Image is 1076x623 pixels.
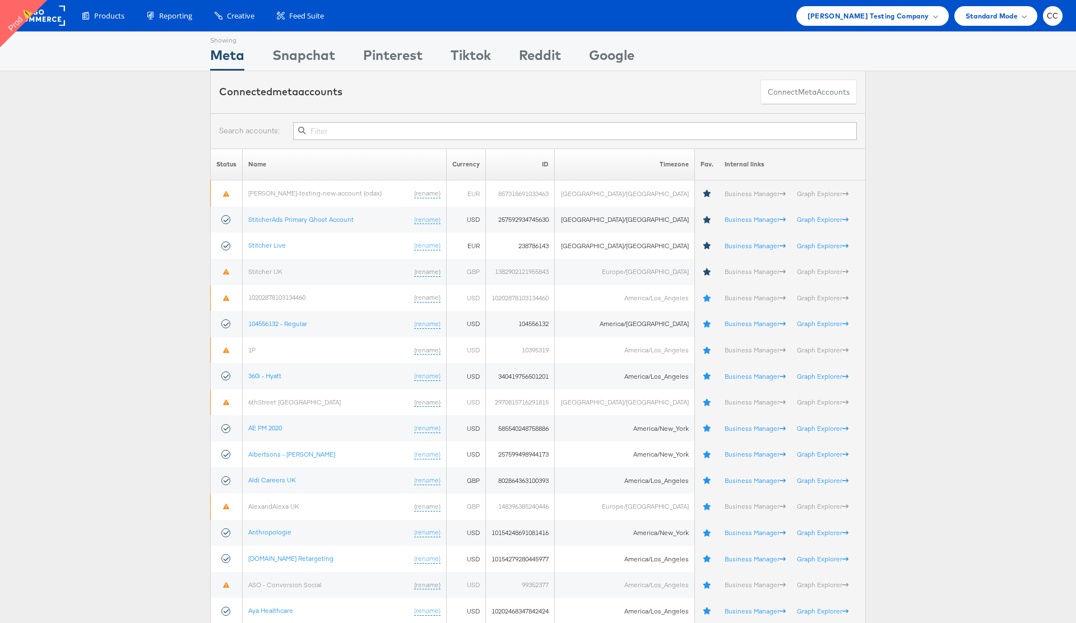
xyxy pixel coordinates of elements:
a: ASO - Conversion Social [248,580,322,589]
a: 10202878103134460 [248,293,305,301]
a: (rename) [414,319,440,329]
td: USD [447,285,486,311]
a: Business Manager [725,294,786,302]
a: (rename) [414,502,440,512]
a: (rename) [414,450,440,459]
a: Business Manager [725,528,786,537]
th: Status [211,148,243,180]
a: Business Manager [725,398,786,406]
span: Creative [227,11,254,21]
a: Business Manager [725,424,786,433]
td: America/New_York [555,520,694,546]
a: Graph Explorer [797,189,848,198]
th: Timezone [555,148,694,180]
td: USD [447,572,486,598]
td: America/Los_Angeles [555,285,694,311]
td: 802864363100393 [486,467,555,494]
th: ID [486,148,555,180]
td: USD [447,520,486,546]
a: (rename) [414,267,440,277]
td: America/Los_Angeles [555,467,694,494]
a: (rename) [414,371,440,381]
span: CC [1047,12,1059,20]
div: Google [589,45,634,71]
td: 10154248691081416 [486,520,555,546]
a: (rename) [414,606,440,616]
a: Business Manager [725,241,786,250]
a: Graph Explorer [797,424,848,433]
td: Europe/[GEOGRAPHIC_DATA] [555,494,694,520]
a: (rename) [414,580,440,590]
td: USD [447,207,486,233]
td: USD [447,363,486,389]
a: Business Manager [725,346,786,354]
a: Anthropologie [248,528,291,536]
td: 340419756501201 [486,363,555,389]
td: 238786143 [486,233,555,259]
td: 857318691033463 [486,180,555,207]
a: Graph Explorer [797,267,848,276]
a: Stitcher UK [248,267,282,276]
td: 10395319 [486,337,555,364]
div: Pinterest [363,45,423,71]
span: Feed Suite [289,11,324,21]
td: Europe/[GEOGRAPHIC_DATA] [555,259,694,285]
td: America/[GEOGRAPHIC_DATA] [555,311,694,337]
td: America/Los_Angeles [555,363,694,389]
a: (rename) [414,293,440,303]
a: Graph Explorer [797,346,848,354]
div: Reddit [519,45,561,71]
td: [GEOGRAPHIC_DATA]/[GEOGRAPHIC_DATA] [555,233,694,259]
a: Graph Explorer [797,607,848,615]
a: Business Manager [725,189,786,198]
a: Albertsons - [PERSON_NAME] [248,450,335,458]
a: StitcherAds Primary Ghost Account [248,215,354,224]
td: GBP [447,467,486,494]
a: Graph Explorer [797,241,848,250]
td: 257592934745630 [486,207,555,233]
a: Business Manager [725,502,786,510]
a: Graph Explorer [797,476,848,485]
td: USD [447,415,486,441]
a: Graph Explorer [797,215,848,224]
a: AE PM 2020 [248,424,282,432]
a: Business Manager [725,372,786,380]
td: 148396385240446 [486,494,555,520]
a: Business Manager [725,607,786,615]
a: Graph Explorer [797,372,848,380]
a: (rename) [414,476,440,485]
span: meta [798,87,817,97]
td: 104556132 [486,311,555,337]
td: USD [447,311,486,337]
a: (rename) [414,189,440,198]
a: Graph Explorer [797,502,848,510]
a: Graph Explorer [797,528,848,537]
a: Graph Explorer [797,555,848,563]
a: 104556132 - Regular [248,319,307,328]
a: AlexandAlexa UK [248,502,299,510]
a: (rename) [414,346,440,355]
a: Business Manager [725,555,786,563]
a: Business Manager [725,450,786,458]
a: 6thStreet [GEOGRAPHIC_DATA] [248,398,341,406]
div: Snapchat [272,45,335,71]
a: [PERSON_NAME]-testing-new-account (odax) [248,189,382,197]
a: Graph Explorer [797,450,848,458]
td: USD [447,337,486,364]
td: 10202878103134460 [486,285,555,311]
a: Business Manager [725,215,786,224]
span: [PERSON_NAME] Testing Company [808,10,929,22]
a: Aldi Careers UK [248,476,296,484]
a: Aya Healthcare [248,606,293,615]
td: America/Los_Angeles [555,546,694,572]
td: 585540248758886 [486,415,555,441]
a: Stitcher Live [248,241,286,249]
div: Showing [210,32,244,45]
td: USD [447,441,486,468]
a: Business Manager [725,319,786,328]
div: Tiktok [451,45,491,71]
td: 10154279280445977 [486,546,555,572]
div: Meta [210,45,244,71]
td: EUR [447,233,486,259]
td: 99352377 [486,572,555,598]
